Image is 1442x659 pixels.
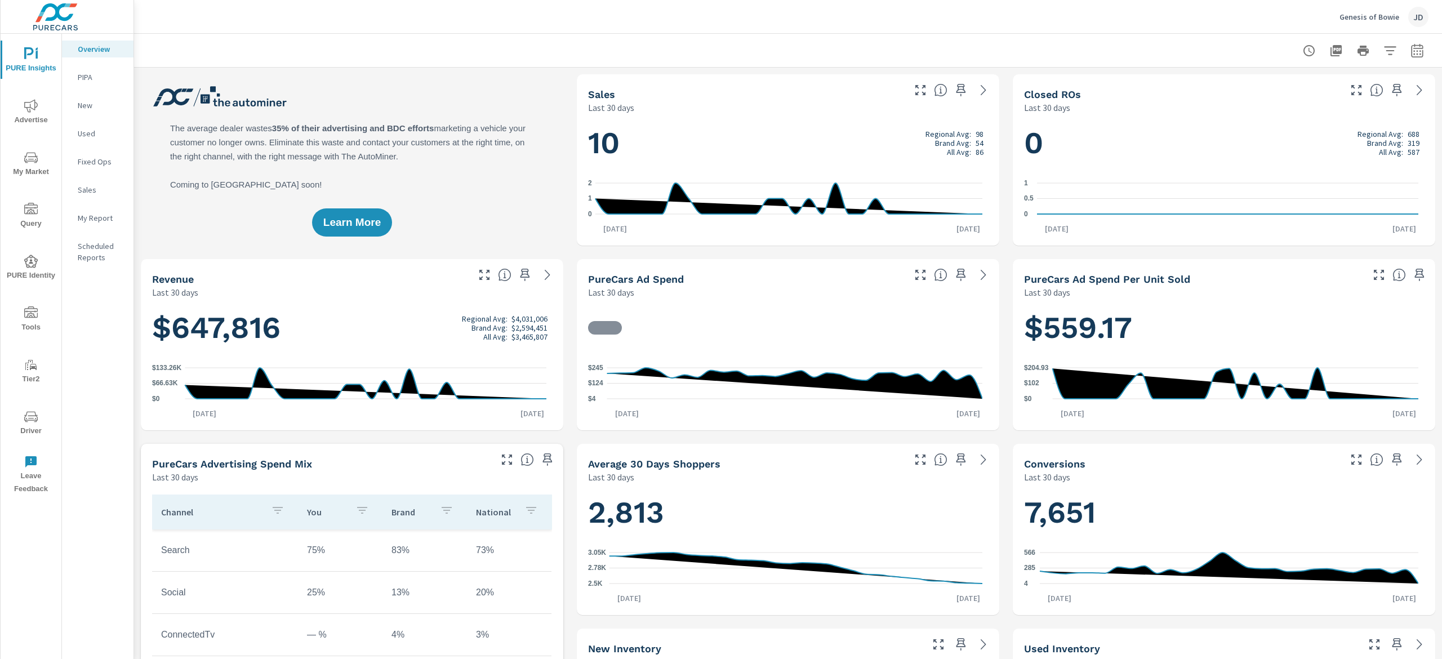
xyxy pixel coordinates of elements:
span: Save this to your personalized report [1388,451,1406,469]
p: Used [78,128,124,139]
p: [DATE] [1053,408,1092,419]
h5: PureCars Ad Spend [588,273,684,285]
span: Tools [4,306,58,334]
p: [DATE] [949,223,988,234]
text: $4 [588,395,596,403]
h1: 0 [1024,124,1424,162]
p: Brand Avg: [471,323,508,332]
a: See more details in report [1410,635,1428,653]
text: $0 [152,395,160,403]
button: Make Fullscreen [1365,635,1383,653]
p: Last 30 days [152,470,198,484]
h1: $559.17 [1024,309,1424,347]
p: Last 30 days [152,286,198,299]
td: 83% [382,536,467,564]
button: Make Fullscreen [911,451,929,469]
p: All Avg: [947,148,971,157]
text: $66.63K [152,380,178,388]
td: Search [152,536,298,564]
div: Scheduled Reports [62,238,133,266]
a: See more details in report [974,266,993,284]
p: Overview [78,43,124,55]
td: Social [152,578,298,607]
div: Used [62,125,133,142]
p: Brand Avg: [935,139,971,148]
text: 285 [1024,564,1035,572]
a: See more details in report [974,451,993,469]
text: $102 [1024,380,1039,388]
p: [DATE] [595,223,635,234]
span: This table looks at how you compare to the amount of budget you spend per channel as opposed to y... [520,453,534,466]
h5: PureCars Advertising Spend Mix [152,458,312,470]
p: 54 [976,139,983,148]
text: $0 [1024,395,1032,403]
div: nav menu [1,34,61,500]
text: 0 [1024,210,1028,218]
span: PURE Insights [4,47,58,75]
text: 2.5K [588,580,603,587]
h5: New Inventory [588,643,661,654]
button: Make Fullscreen [475,266,493,284]
button: Make Fullscreen [1347,451,1365,469]
a: See more details in report [974,635,993,653]
p: 319 [1408,139,1419,148]
p: 86 [976,148,983,157]
p: National [476,506,515,518]
text: 566 [1024,549,1035,556]
p: Regional Avg: [1358,130,1403,139]
p: Scheduled Reports [78,241,124,263]
p: All Avg: [1379,148,1403,157]
span: Save this to your personalized report [952,81,970,99]
p: New [78,100,124,111]
span: Save this to your personalized report [1410,266,1428,284]
h1: $647,816 [152,309,552,347]
p: [DATE] [185,408,224,419]
a: See more details in report [538,266,557,284]
p: All Avg: [483,332,508,341]
text: 0 [588,210,592,218]
div: New [62,97,133,114]
button: "Export Report to PDF" [1325,39,1347,62]
td: 73% [467,536,551,564]
p: Regional Avg: [462,314,508,323]
p: $4,031,006 [511,314,548,323]
button: Print Report [1352,39,1374,62]
button: Make Fullscreen [929,635,947,653]
p: [DATE] [1385,223,1424,234]
p: Last 30 days [588,101,634,114]
text: 1 [1024,179,1028,187]
td: 25% [298,578,382,607]
span: PURE Identity [4,255,58,282]
p: Last 30 days [1024,470,1070,484]
p: [DATE] [1385,408,1424,419]
h5: Sales [588,88,615,100]
p: [DATE] [1385,593,1424,604]
text: $133.26K [152,364,181,372]
td: 13% [382,578,467,607]
span: Driver [4,410,58,438]
h5: Used Inventory [1024,643,1100,654]
p: Channel [161,506,262,518]
p: [DATE] [607,408,647,419]
text: 4 [1024,580,1028,587]
span: Save this to your personalized report [952,635,970,653]
p: My Report [78,212,124,224]
p: Last 30 days [1024,286,1070,299]
p: Last 30 days [588,470,634,484]
p: 98 [976,130,983,139]
text: 2 [588,179,592,187]
text: 2.78K [588,564,606,572]
div: Sales [62,181,133,198]
div: My Report [62,210,133,226]
span: Total sales revenue over the selected date range. [Source: This data is sourced from the dealer’s... [498,268,511,282]
text: 0.5 [1024,195,1034,203]
p: $2,594,451 [511,323,548,332]
p: Genesis of Bowie [1339,12,1399,22]
p: [DATE] [1037,223,1076,234]
p: You [307,506,346,518]
p: [DATE] [1040,593,1079,604]
span: Save this to your personalized report [952,266,970,284]
p: Regional Avg: [925,130,971,139]
span: A rolling 30 day total of daily Shoppers on the dealership website, averaged over the selected da... [934,453,947,466]
a: See more details in report [1410,451,1428,469]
